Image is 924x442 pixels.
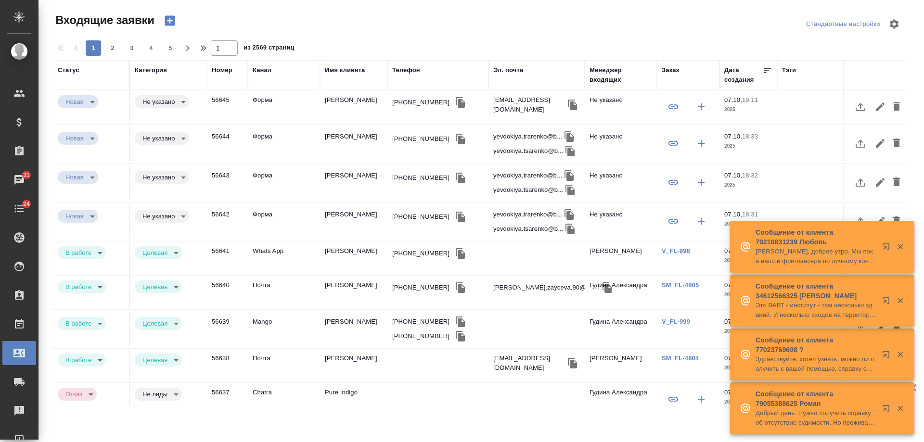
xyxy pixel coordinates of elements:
[690,171,713,194] button: Создать заказ
[135,132,189,145] div: Новая
[724,256,772,265] p: 2025
[320,166,387,200] td: [PERSON_NAME]
[662,247,690,254] a: V_FL-998
[248,312,320,346] td: Mango
[140,173,178,181] button: Не указано
[135,246,182,259] div: Новая
[585,383,657,417] td: Гудина Александра
[140,134,178,142] button: Не указано
[248,166,320,200] td: Форма
[63,283,94,291] button: В работе
[493,185,563,195] p: yevdokiya.tsarenko@b...
[140,356,170,364] button: Целевая
[58,65,79,75] div: Статус
[63,249,94,257] button: В работе
[585,312,657,346] td: Гудина Александра
[453,171,468,185] button: Скопировать
[742,211,758,218] p: 18:31
[392,283,449,292] div: [PHONE_NUMBER]
[135,210,189,223] div: Новая
[890,404,910,413] button: Закрыть
[140,390,170,398] button: Не лиды
[17,199,36,209] span: 24
[724,172,742,179] p: 07.10,
[58,171,98,184] div: Новая
[493,65,523,75] div: Эл. почта
[724,397,772,407] p: 2025
[392,249,449,258] div: [PHONE_NUMBER]
[724,327,772,336] p: 2025
[392,317,449,327] div: [PHONE_NUMBER]
[248,90,320,124] td: Форма
[585,127,657,161] td: Не указано
[135,280,182,293] div: Новая
[392,98,449,107] div: [PHONE_NUMBER]
[724,219,772,229] p: 2025
[244,42,295,56] span: из 2569 страниц
[724,180,772,190] p: 2025
[742,133,758,140] p: 18:33
[58,280,106,293] div: Новая
[662,388,685,411] button: Привязать к существующему заказу
[140,319,170,328] button: Целевая
[207,276,248,309] td: 56640
[690,210,713,233] button: Создать заказ
[756,247,876,266] p: [PERSON_NAME], доброе утро. Мы пока нашли фри-лансера по личному контактам. Стоимость значительно...
[453,210,468,224] button: Скопировать
[320,383,387,417] td: Pure Indigo
[888,132,905,155] button: Удалить
[890,242,910,251] button: Закрыть
[325,65,365,75] div: Имя клиента
[392,331,449,341] div: [PHONE_NUMBER]
[562,129,577,144] button: Скопировать
[585,276,657,309] td: Гудина Александра
[248,349,320,382] td: Почта
[662,132,685,155] button: Привязать к существующему заказу
[724,133,742,140] p: 07.10,
[662,171,685,194] button: Привязать к существующему заказу
[135,65,167,75] div: Категория
[563,144,577,158] button: Скопировать
[143,43,159,53] span: 4
[876,291,899,314] button: Открыть в новой вкладке
[888,95,905,118] button: Удалить
[135,171,189,184] div: Новая
[756,389,876,408] p: Сообщение от клиента 79055388625 Роман
[63,390,85,398] button: Отказ
[453,132,468,146] button: Скопировать
[782,65,796,75] div: Тэги
[876,237,899,260] button: Открыть в новой вкладке
[493,171,562,180] p: yevdokiya.trarenko@b...
[883,13,906,36] span: Настроить таблицу
[890,296,910,305] button: Закрыть
[248,383,320,417] td: Chatra
[207,205,248,239] td: 56642
[158,13,181,29] button: Создать
[872,210,888,233] button: Редактировать
[585,166,657,200] td: Не указано
[248,127,320,161] td: Форма
[2,197,36,221] a: 24
[58,388,97,401] div: Новая
[320,312,387,346] td: [PERSON_NAME]
[320,205,387,239] td: [PERSON_NAME]
[876,399,899,422] button: Открыть в новой вкладке
[690,132,713,155] button: Создать заказ
[690,388,713,411] button: Создать заказ
[756,227,876,247] p: Сообщение от клиента 79210831239 Любовь
[320,349,387,382] td: [PERSON_NAME]
[562,168,577,183] button: Скопировать
[63,356,94,364] button: В работе
[58,246,106,259] div: Новая
[135,95,189,108] div: Новая
[585,205,657,239] td: Не указано
[756,408,876,428] p: Добрый день. Нужно получить справку об отсутствие судимости. Но проживаю в другой стране, вы через
[17,170,36,180] span: 31
[453,95,468,110] button: Скопировать
[562,207,577,222] button: Скопировать
[207,349,248,382] td: 56638
[724,211,742,218] p: 07.10,
[105,43,120,53] span: 2
[207,312,248,346] td: 56639
[888,210,905,233] button: Удалить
